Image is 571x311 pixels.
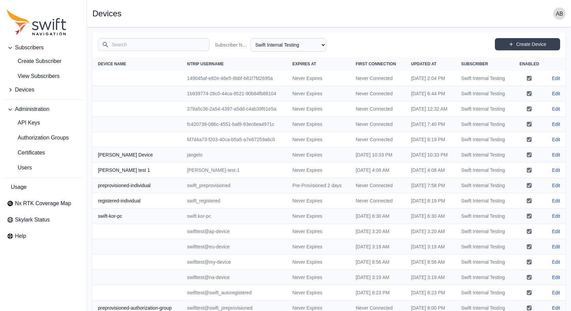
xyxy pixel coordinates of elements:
a: Authorization Groups [4,131,83,145]
a: Edit [552,167,560,174]
a: Edit [552,274,560,281]
a: Usage [4,180,83,194]
td: Never Expires [287,71,350,86]
a: Create Device [495,38,560,50]
img: user photo [553,7,566,20]
td: Swift Internal Testing [456,163,513,178]
td: Never Expires [287,86,350,101]
td: Swift Internal Testing [456,270,513,285]
span: Devices [15,86,34,94]
a: Edit [552,121,560,128]
a: Edit [552,90,560,97]
span: Expires At [292,62,316,66]
td: Never Expires [287,193,350,209]
td: swifttest@my-device [181,255,287,270]
a: Edit [552,197,560,204]
td: Never Expires [287,285,350,300]
td: [DATE] 10:33 PM [350,147,405,163]
td: [PERSON_NAME]-test-1 [181,163,287,178]
a: Edit [552,259,560,265]
td: swifttest@na-device [181,270,287,285]
td: Never Connected [350,117,405,132]
select: Subscriber [250,38,326,52]
a: Edit [552,105,560,112]
span: Certificates [7,149,45,157]
td: Never Connected [350,178,405,193]
span: Help [15,232,26,240]
td: [DATE] 3:19 AM [350,239,405,255]
a: Edit [552,151,560,158]
td: Pre-Provisioned 2 days [287,178,350,193]
td: swift.kor-pc [181,209,287,224]
td: Swift Internal Testing [456,86,513,101]
th: swift-kor-pc [92,209,181,224]
td: swifttest@swift_autoregistered [181,285,287,300]
td: Never Connected [350,132,405,147]
td: 378a5c36-2a54-4397-a5dd-c4ab39f61e5a [181,101,287,117]
td: [DATE] 8:23 PM [350,285,405,300]
td: Never Connected [350,193,405,209]
a: API Keys [4,116,83,130]
td: Swift Internal Testing [456,101,513,117]
td: [DATE] 3:20 AM [405,224,455,239]
td: Never Connected [350,101,405,117]
td: [DATE] 3:19 AM [350,270,405,285]
span: First Connection [356,62,396,66]
a: Users [4,161,83,175]
td: [DATE] 3:19 AM [405,239,455,255]
td: [DATE] 8:56 AM [350,255,405,270]
a: Edit [552,75,560,82]
td: [DATE] 2:04 PM [405,71,455,86]
td: Swift Internal Testing [456,239,513,255]
td: [DATE] 8:19 PM [405,193,455,209]
td: Never Expires [287,239,350,255]
td: jangelo [181,147,287,163]
span: Users [7,164,32,172]
td: [DATE] 3:20 AM [350,224,405,239]
span: Create Subscriber [7,57,62,65]
th: [PERSON_NAME] Device [92,147,181,163]
td: swift_registered [181,193,287,209]
td: Swift Internal Testing [456,178,513,193]
span: View Subscribers [7,72,59,80]
td: Never Expires [287,224,350,239]
button: Administration [4,102,83,116]
td: swifttest@eu-device [181,239,287,255]
td: fc420739-086c-4551-baf8-93ec6ea4971c [181,117,287,132]
td: Swift Internal Testing [456,209,513,224]
td: Swift Internal Testing [456,117,513,132]
a: Nx RTK Coverage Map [4,197,83,210]
span: Updated At [411,62,436,66]
a: Edit [552,182,560,189]
td: Never Expires [287,101,350,117]
td: [DATE] 6:30 AM [405,209,455,224]
a: Help [4,229,83,243]
td: Swift Internal Testing [456,255,513,270]
th: registered-individual [92,193,181,209]
td: Never Expires [287,163,350,178]
button: Devices [4,83,83,97]
th: Subscriber [456,57,513,71]
td: Never Expires [287,147,350,163]
a: Certificates [4,146,83,160]
span: Nx RTK Coverage Map [15,199,71,208]
td: [DATE] 7:58 PM [405,178,455,193]
td: [DATE] 8:56 AM [405,255,455,270]
td: Never Connected [350,71,405,86]
th: NTRIP Username [181,57,287,71]
td: [DATE] 6:44 PM [405,86,455,101]
th: preprovisioned-individual [92,178,181,193]
td: Swift Internal Testing [456,224,513,239]
a: Edit [552,228,560,235]
td: [DATE] 7:40 PM [405,117,455,132]
td: swift_preprovisioned [181,178,287,193]
span: API Keys [7,119,40,127]
td: 149045af-e82e-46e5-8bbf-b81f7fd2695a [181,71,287,86]
th: [PERSON_NAME] test 1 [92,163,181,178]
a: Edit [552,289,560,296]
button: Subscribers [4,41,83,54]
label: Subscriber Name [215,42,247,48]
span: Subscribers [15,44,44,52]
td: [DATE] 6:30 AM [350,209,405,224]
h1: Devices [92,10,121,18]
